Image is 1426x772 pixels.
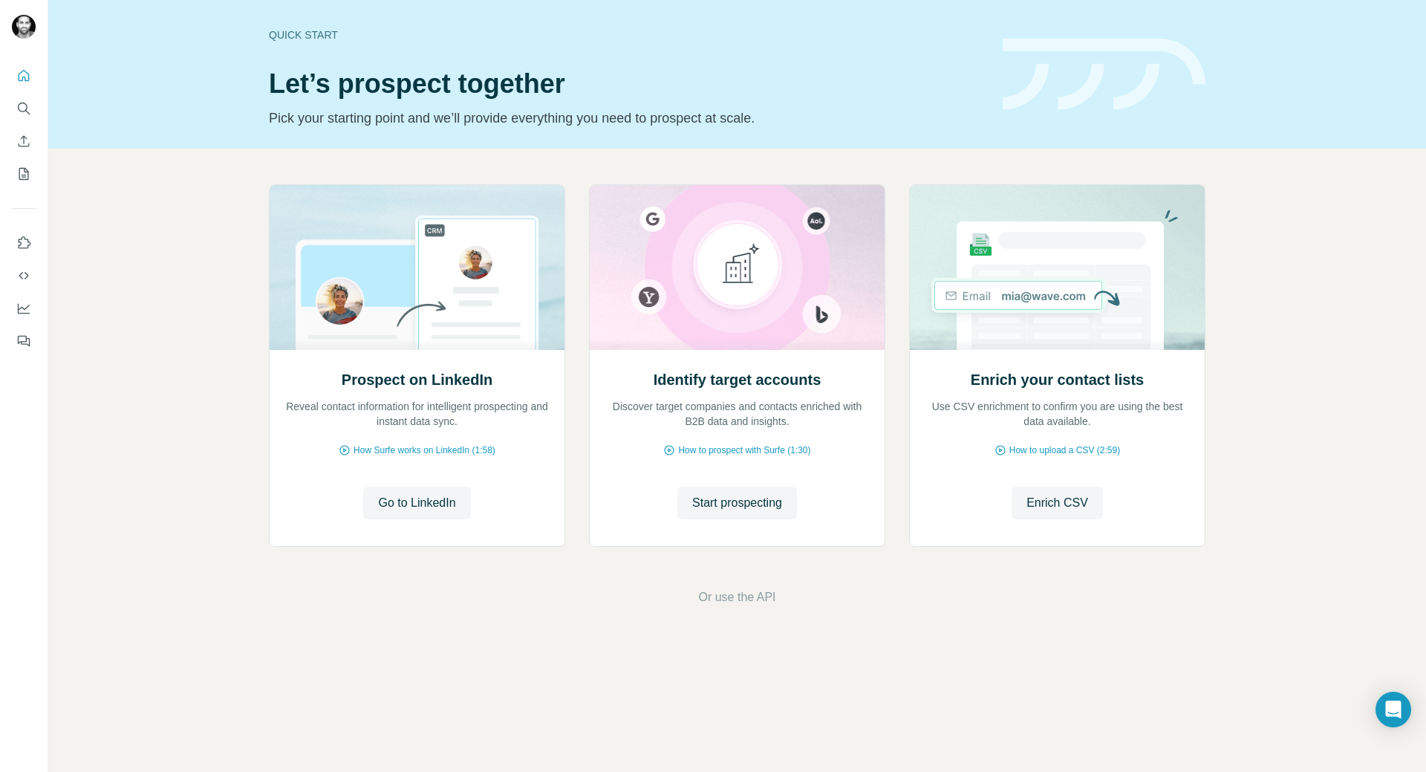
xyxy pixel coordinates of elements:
h2: Prospect on LinkedIn [342,369,492,390]
img: Enrich your contact lists [909,185,1205,350]
button: Quick start [12,62,36,89]
button: Start prospecting [677,487,797,519]
span: How to prospect with Surfe (1:30) [678,444,810,457]
div: Open Intercom Messenger [1375,692,1411,727]
button: Enrich CSV [1012,487,1103,519]
p: Discover target companies and contacts enriched with B2B data and insights. [605,399,870,429]
span: How Surfe works on LinkedIn (1:58) [354,444,495,457]
button: Go to LinkedIn [363,487,470,519]
h2: Enrich your contact lists [971,369,1144,390]
button: Enrich CSV [12,128,36,155]
button: Feedback [12,328,36,354]
img: Avatar [12,15,36,39]
p: Pick your starting point and we’ll provide everything you need to prospect at scale. [269,108,985,129]
img: Identify target accounts [589,185,885,350]
p: Reveal contact information for intelligent prospecting and instant data sync. [284,399,550,429]
div: Quick start [269,27,985,42]
img: Prospect on LinkedIn [269,185,565,350]
h2: Identify target accounts [654,369,821,390]
button: Use Surfe API [12,262,36,289]
span: How to upload a CSV (2:59) [1009,444,1120,457]
button: My lists [12,160,36,187]
img: banner [1003,39,1205,111]
button: Use Surfe on LinkedIn [12,230,36,256]
span: Start prospecting [692,494,782,512]
span: Enrich CSV [1026,494,1088,512]
span: Go to LinkedIn [378,494,455,512]
button: Dashboard [12,295,36,322]
p: Use CSV enrichment to confirm you are using the best data available. [925,399,1190,429]
button: Search [12,95,36,122]
button: Or use the API [698,588,775,606]
h1: Let’s prospect together [269,69,985,99]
